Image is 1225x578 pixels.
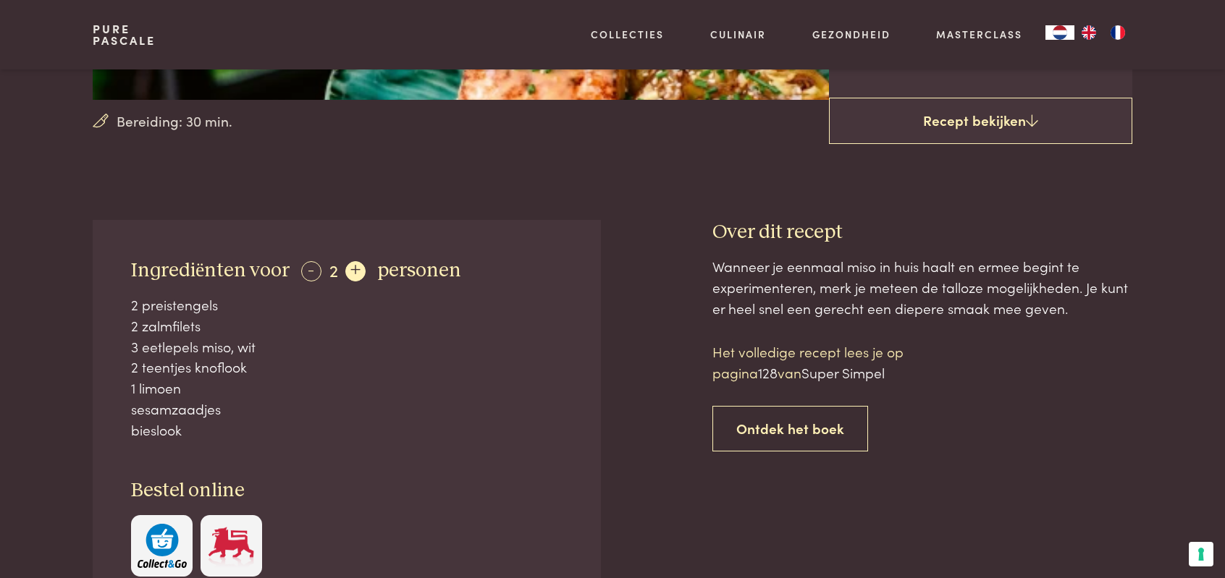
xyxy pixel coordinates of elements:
[93,23,156,46] a: PurePascale
[131,420,563,441] div: bieslook
[1189,542,1213,566] button: Uw voorkeuren voor toestemming voor trackingtechnologieën
[1074,25,1103,40] a: EN
[712,220,1132,245] h3: Over dit recept
[1074,25,1132,40] ul: Language list
[1045,25,1074,40] a: NL
[131,294,563,315] div: 2 preistengels
[936,27,1022,42] a: Masterclass
[131,315,563,336] div: 2 zalmfilets
[131,357,563,378] div: 2 teentjes knoflook
[206,524,256,568] img: Delhaize
[131,478,563,503] h3: Bestel online
[117,111,232,132] span: Bereiding: 30 min.
[131,260,290,281] span: Ingrediënten voor
[712,406,868,451] a: Ontdek het boek
[329,258,338,281] span: 2
[812,27,891,42] a: Gezondheid
[131,378,563,399] div: 1 limoen
[591,27,664,42] a: Collecties
[712,341,959,383] p: Het volledige recept lees je op pagina van
[377,260,461,281] span: personen
[712,256,1132,318] div: Wanneer je eenmaal miso in huis haalt en ermee begint te experimenteren, merk je meteen de talloz...
[1045,25,1132,40] aside: Language selected: Nederlands
[758,362,778,382] span: 128
[131,399,563,420] div: sesamzaadjes
[131,336,563,357] div: 3 eetlepels miso, wit
[1103,25,1132,40] a: FR
[1045,25,1074,40] div: Language
[138,524,187,568] img: c308188babc36a3a401bcb5cb7e020f4d5ab42f7cacd8327e500463a43eeb86c.svg
[710,27,766,42] a: Culinair
[345,261,366,281] div: +
[801,362,885,382] span: Super Simpel
[301,261,321,281] div: -
[829,98,1132,144] a: Recept bekijken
